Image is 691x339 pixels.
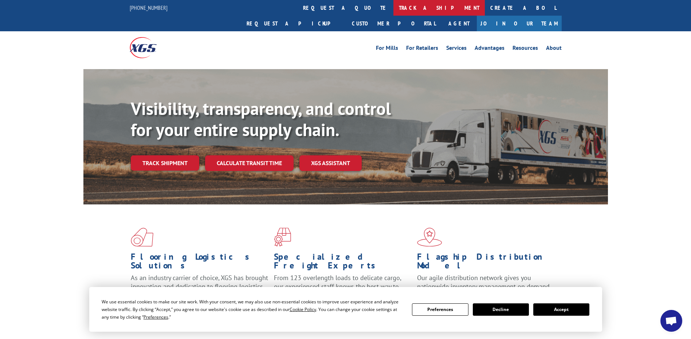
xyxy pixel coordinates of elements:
[475,45,504,53] a: Advantages
[89,287,602,332] div: Cookie Consent Prompt
[477,16,562,31] a: Join Our Team
[131,97,391,141] b: Visibility, transparency, and control for your entire supply chain.
[131,228,153,247] img: xgs-icon-total-supply-chain-intelligence-red
[417,228,442,247] img: xgs-icon-flagship-distribution-model-red
[473,303,529,316] button: Decline
[441,16,477,31] a: Agent
[131,155,199,171] a: Track shipment
[274,274,412,306] p: From 123 overlength loads to delicate cargo, our experienced staff knows the best way to move you...
[102,298,403,321] div: We use essential cookies to make our site work. With your consent, we may also use non-essential ...
[533,303,589,316] button: Accept
[130,4,168,11] a: [PHONE_NUMBER]
[274,252,412,274] h1: Specialized Freight Experts
[205,155,294,171] a: Calculate transit time
[446,45,467,53] a: Services
[144,314,168,320] span: Preferences
[346,16,441,31] a: Customer Portal
[412,303,468,316] button: Preferences
[513,45,538,53] a: Resources
[274,228,291,247] img: xgs-icon-focused-on-flooring-red
[299,155,362,171] a: XGS ASSISTANT
[406,45,438,53] a: For Retailers
[546,45,562,53] a: About
[131,252,268,274] h1: Flooring Logistics Solutions
[417,252,555,274] h1: Flagship Distribution Model
[241,16,346,31] a: Request a pickup
[660,310,682,332] a: Open chat
[376,45,398,53] a: For Mills
[131,274,268,299] span: As an industry carrier of choice, XGS has brought innovation and dedication to flooring logistics...
[417,274,551,291] span: Our agile distribution network gives you nationwide inventory management on demand.
[290,306,316,312] span: Cookie Policy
